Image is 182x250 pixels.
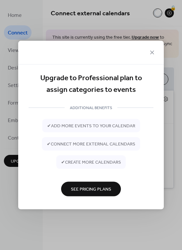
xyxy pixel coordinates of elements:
[47,123,135,130] span: ✔ add more events to your calendar
[47,141,135,148] span: ✔ connect more external calendars
[71,186,111,193] span: See Pricing Plans
[29,72,153,96] div: Upgrade to Professional plan to assign categories to events
[61,159,121,166] span: ✔ create more calendars
[61,181,121,196] button: See Pricing Plans
[65,105,117,111] span: ADDITIONAL BENEFITS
